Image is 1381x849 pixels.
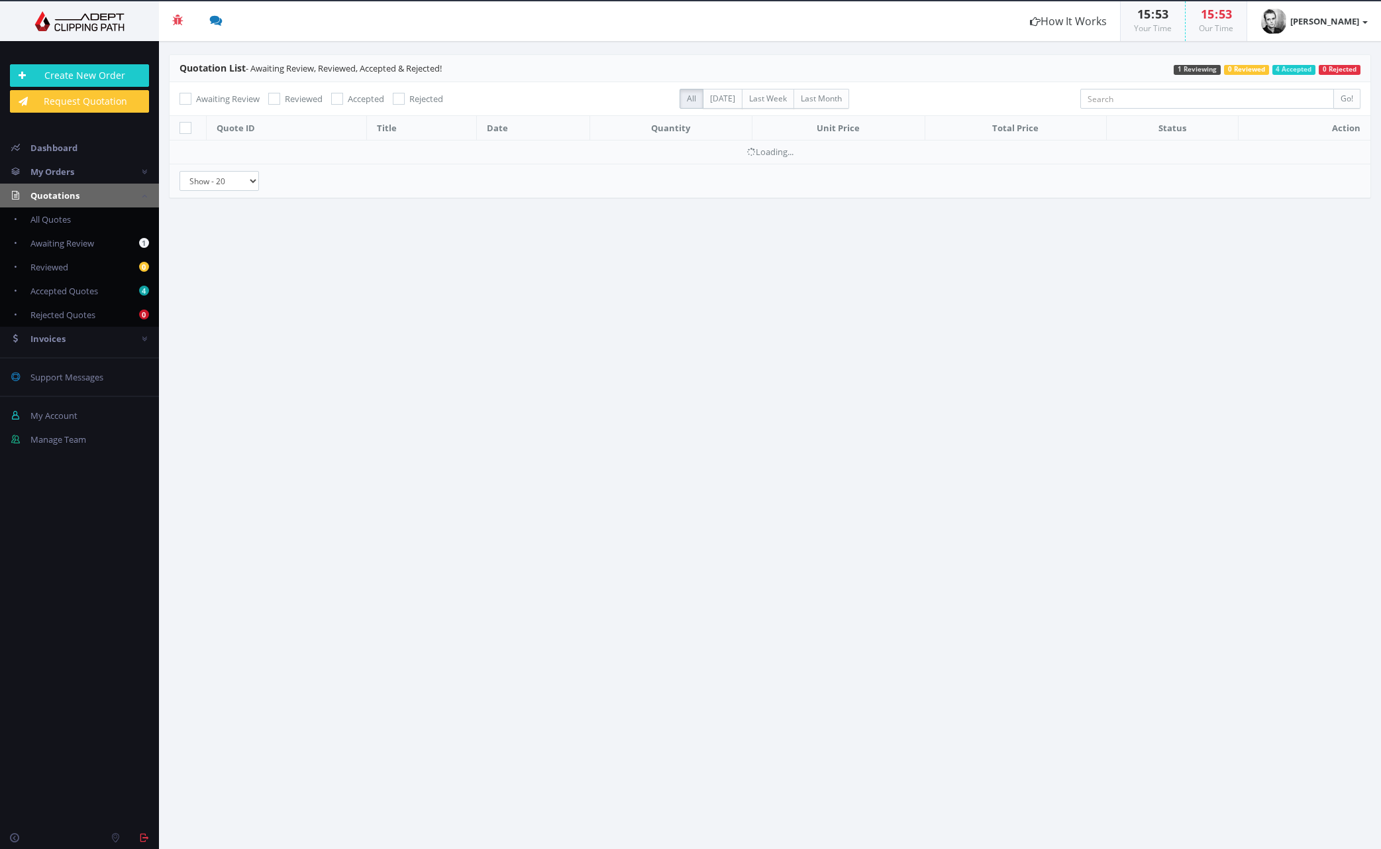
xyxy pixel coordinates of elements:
[179,62,246,74] span: Quotation List
[992,122,1039,134] span: Total Price
[1238,116,1370,141] th: Action
[139,310,149,319] b: 0
[170,141,1370,164] td: Loading...
[30,309,95,321] span: Rejected Quotes
[1214,6,1219,22] span: :
[1260,8,1287,34] img: 2ab0aa9f717f72c660226de08b2b9f5c
[10,64,149,87] a: Create New Order
[1174,65,1221,75] span: 1 Reviewing
[207,116,367,141] th: Quote ID
[196,93,260,105] span: Awaiting Review
[1134,23,1172,34] small: Your Time
[680,89,703,109] label: All
[1107,116,1238,141] th: Status
[409,93,443,105] span: Rejected
[30,333,66,345] span: Invoices
[1137,6,1151,22] span: 15
[30,410,77,422] span: My Account
[30,285,98,297] span: Accepted Quotes
[30,213,71,225] span: All Quotes
[651,122,690,134] span: Quantity
[139,286,149,296] b: 4
[1247,1,1381,41] a: [PERSON_NAME]
[703,89,742,109] label: [DATE]
[366,116,476,141] th: Title
[817,122,860,134] span: Unit Price
[1080,89,1334,109] input: Search
[476,116,589,141] th: Date
[1151,6,1155,22] span: :
[30,371,103,383] span: Support Messages
[30,142,77,154] span: Dashboard
[742,89,794,109] label: Last Week
[1333,89,1360,109] button: Go!
[1199,23,1233,34] small: Our Time
[10,11,149,31] img: Adept Graphics
[179,62,442,74] span: - Awaiting Review, Reviewed, Accepted & Rejected!
[348,93,384,105] span: Accepted
[1201,6,1214,22] span: 15
[30,190,79,201] span: Quotations
[1224,65,1269,75] span: 0 Reviewed
[30,237,94,249] span: Awaiting Review
[139,238,149,248] b: 1
[1319,65,1360,75] span: 0 Rejected
[30,433,86,445] span: Manage Team
[30,261,68,273] span: Reviewed
[10,90,149,113] a: Request Quotation
[1290,15,1359,27] strong: [PERSON_NAME]
[1272,65,1316,75] span: 4 Accepted
[285,93,323,105] span: Reviewed
[30,166,74,178] span: My Orders
[1219,6,1232,22] span: 53
[1017,1,1120,41] a: How It Works
[139,262,149,272] b: 0
[1155,6,1168,22] span: 53
[793,89,849,109] label: Last Month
